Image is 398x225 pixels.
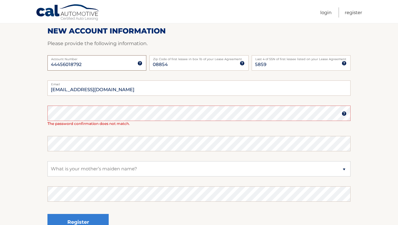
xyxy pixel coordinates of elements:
a: Login [320,7,332,17]
span: The password confirmation does not match. [47,121,130,126]
input: Email [47,80,351,96]
img: tooltip.svg [240,61,245,66]
input: SSN or EIN (last 4 digits only) [252,55,351,71]
label: Account Number [47,55,146,60]
a: Cal Automotive [36,4,100,22]
input: Account Number [47,55,146,71]
label: Zip Code of first lessee in box 1b of your Lease Agreement [149,55,248,60]
label: Last 4 of SSN of first lessee listed on your Lease Agreement [252,55,351,60]
h2: New Account Information [47,26,351,36]
label: Email [47,80,351,85]
img: tooltip.svg [342,61,347,66]
img: tooltip.svg [137,61,142,66]
p: Please provide the following information. [47,39,351,48]
img: tooltip.svg [342,111,347,116]
a: Register [345,7,362,17]
input: Zip Code [149,55,248,71]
